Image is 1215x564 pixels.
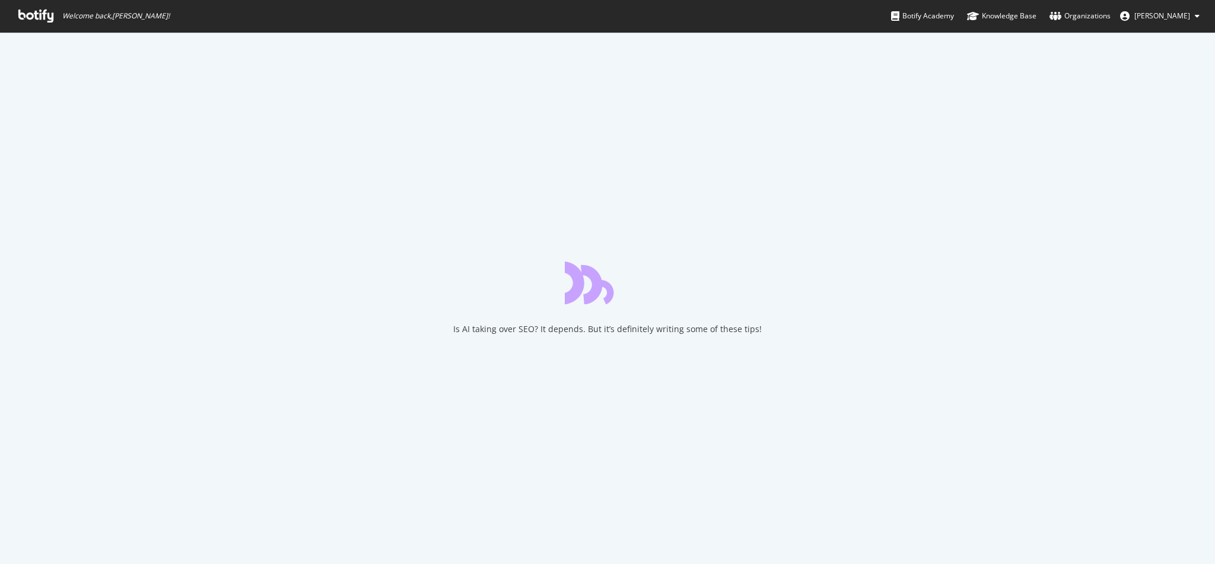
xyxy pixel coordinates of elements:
[453,323,762,335] div: Is AI taking over SEO? It depends. But it’s definitely writing some of these tips!
[565,262,650,304] div: animation
[967,10,1036,22] div: Knowledge Base
[1049,10,1111,22] div: Organizations
[1134,11,1190,21] span: Tamara Quiñones
[62,11,170,21] span: Welcome back, [PERSON_NAME] !
[891,10,954,22] div: Botify Academy
[1111,7,1209,26] button: [PERSON_NAME]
